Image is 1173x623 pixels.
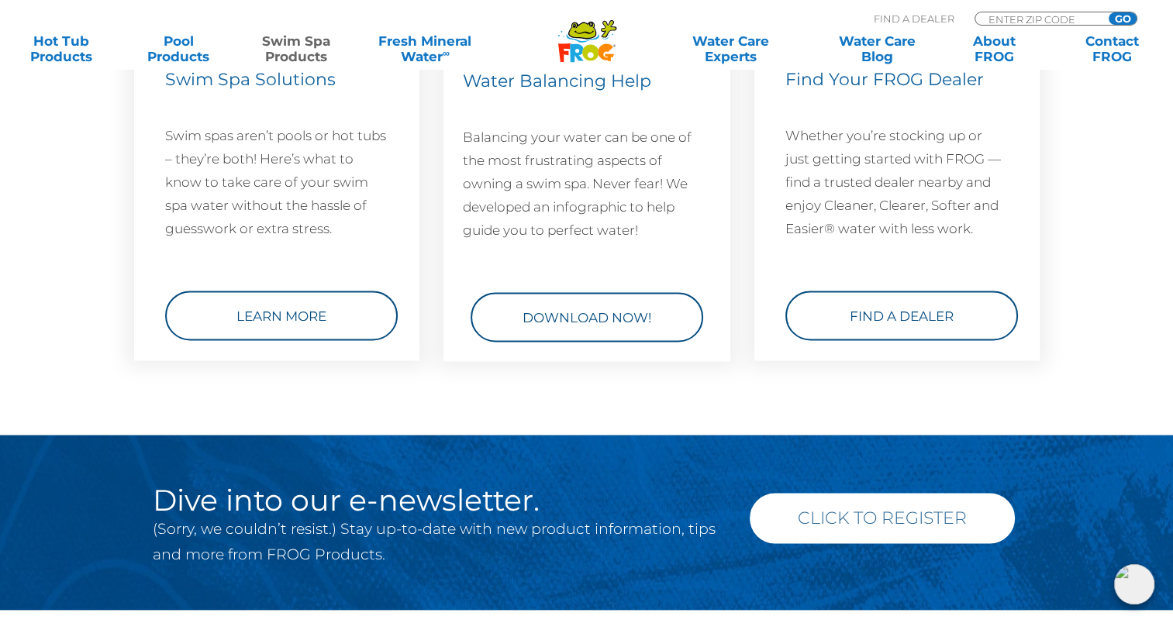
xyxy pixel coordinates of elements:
[831,33,923,64] a: Water CareBlog
[165,69,336,90] span: Swim Spa Solutions
[250,33,342,64] a: Swim SpaProducts
[750,493,1015,543] a: Click to Register
[443,47,450,59] sup: ∞
[463,71,651,91] span: Water Balancing Help
[785,69,984,90] span: Find Your FROG Dealer
[133,33,225,64] a: PoolProducts
[153,485,726,516] h2: Dive into our e-newsletter.
[785,291,1018,340] a: Find a Dealer
[368,33,482,64] a: Fresh MineralWater∞
[1109,12,1137,25] input: GO
[785,124,1009,240] p: Whether you’re stocking up or just getting started with FROG — find a trusted dealer nearby and e...
[1114,564,1154,604] img: openIcon
[657,33,805,64] a: Water CareExperts
[987,12,1092,26] input: Zip Code Form
[165,291,398,340] a: Learn More
[463,126,711,242] p: Balancing your water can be one of the most frustrating aspects of owning a swim spa. Never fear!...
[471,292,703,342] a: Download Now!
[949,33,1040,64] a: AboutFROG
[165,124,388,240] p: Swim spas aren’t pools or hot tubs – they’re both! Here’s what to know to take care of your swim ...
[1066,33,1157,64] a: ContactFROG
[153,516,726,567] p: (Sorry, we couldn’t resist.) Stay up-to-date with new product information, tips and more from FRO...
[16,33,107,64] a: Hot TubProducts
[874,12,954,26] p: Find A Dealer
